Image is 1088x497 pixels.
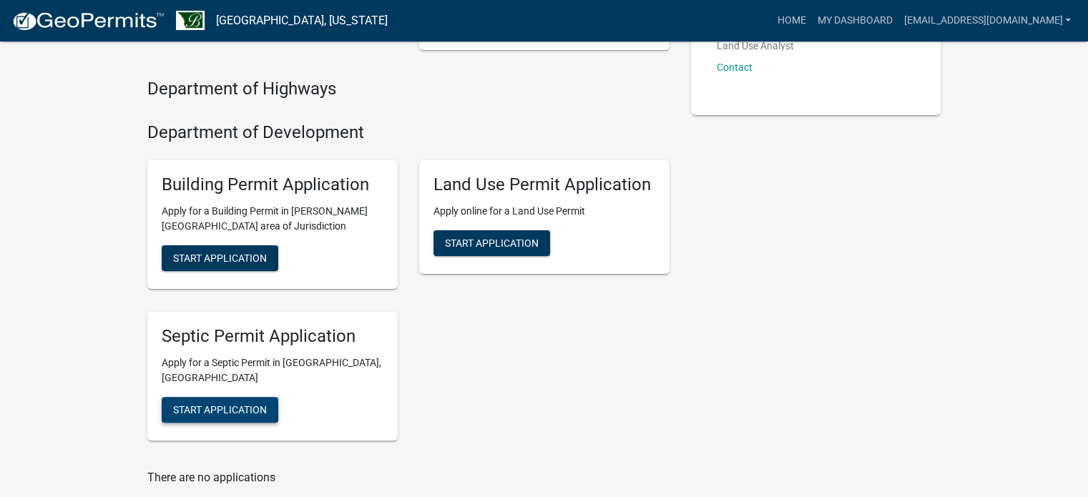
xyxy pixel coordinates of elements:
p: Land Use Analyst [717,41,794,51]
span: Start Application [445,237,539,248]
a: Contact [717,61,753,73]
a: [EMAIL_ADDRESS][DOMAIN_NAME] [898,7,1077,34]
p: Apply for a Building Permit in [PERSON_NAME][GEOGRAPHIC_DATA] area of Jurisdiction [162,204,383,234]
p: Apply for a Septic Permit in [GEOGRAPHIC_DATA], [GEOGRAPHIC_DATA] [162,355,383,385]
h4: Department of Highways [147,79,670,99]
img: Benton County, Minnesota [176,11,205,30]
p: There are no applications [147,469,670,486]
button: Start Application [162,245,278,271]
a: Home [771,7,811,34]
span: Start Application [173,252,267,263]
span: Start Application [173,403,267,415]
button: Start Application [162,397,278,423]
p: Apply online for a Land Use Permit [433,204,655,219]
h5: Land Use Permit Application [433,174,655,195]
a: My Dashboard [811,7,898,34]
h5: Building Permit Application [162,174,383,195]
button: Start Application [433,230,550,256]
a: [GEOGRAPHIC_DATA], [US_STATE] [216,9,388,33]
h5: Septic Permit Application [162,326,383,347]
h4: Department of Development [147,122,670,143]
